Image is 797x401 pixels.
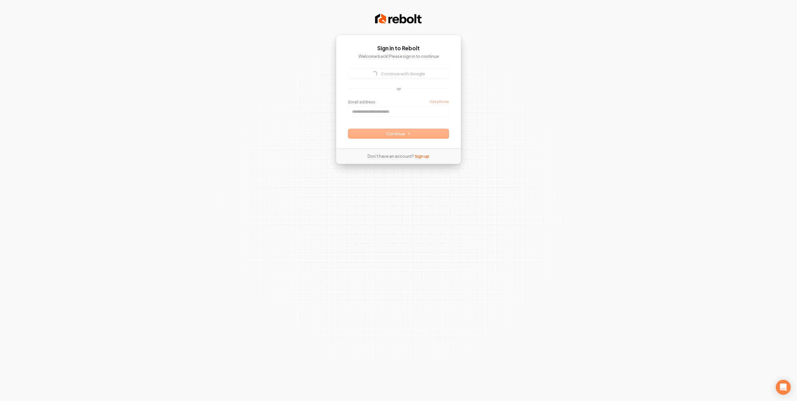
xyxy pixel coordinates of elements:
[368,153,413,159] span: Don’t have an account?
[415,153,429,159] a: Sign up
[348,53,449,59] p: Welcome back! Please sign in to continue
[776,380,791,395] div: Open Intercom Messenger
[348,45,449,52] h1: Sign in to Rebolt
[397,86,401,92] p: or
[375,12,422,25] img: Rebolt Logo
